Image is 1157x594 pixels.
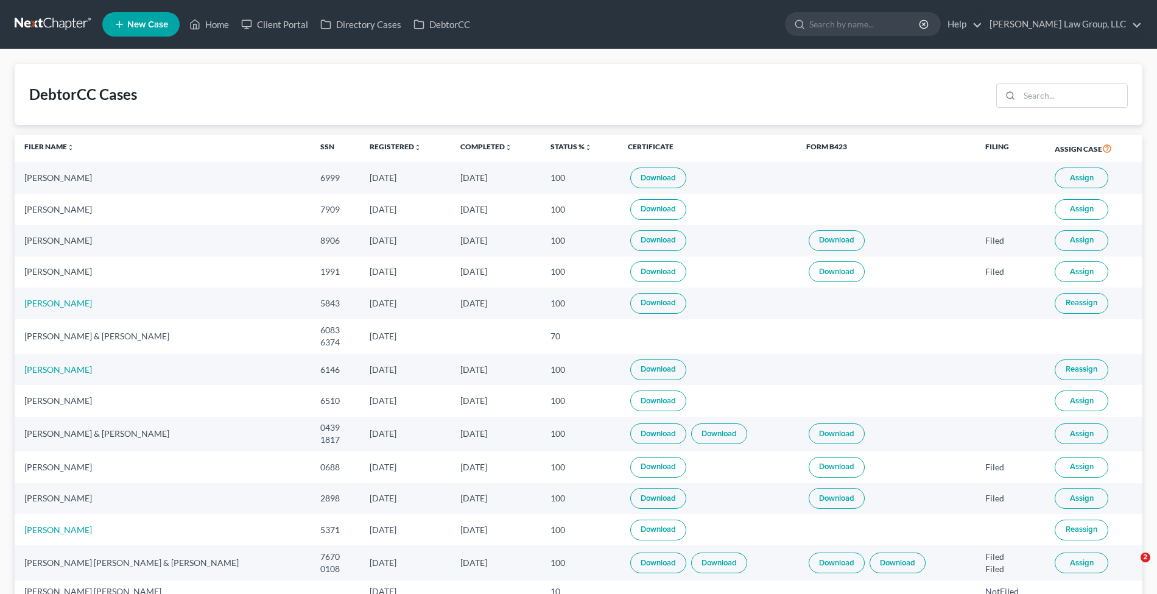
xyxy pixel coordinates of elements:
div: [PERSON_NAME] & [PERSON_NAME] [24,428,301,440]
td: [DATE] [360,194,450,225]
td: [DATE] [451,451,541,483]
a: Download [809,230,865,251]
span: Reassign [1066,525,1097,534]
a: Download [630,457,686,478]
div: 5843 [320,297,350,309]
div: 5371 [320,524,350,536]
button: Assign [1055,230,1108,251]
a: Download [630,520,686,540]
td: [DATE] [360,319,450,354]
a: Download [809,488,865,509]
td: [DATE] [451,514,541,545]
input: Search by name... [809,13,921,35]
th: Form B423 [797,135,976,163]
iframe: Intercom live chat [1116,553,1145,582]
td: [DATE] [360,288,450,319]
th: Assign Case [1045,135,1142,163]
span: Reassign [1066,364,1097,374]
div: 2898 [320,492,350,504]
i: unfold_more [505,144,512,151]
div: [PERSON_NAME] & [PERSON_NAME] [24,330,301,342]
button: Assign [1055,391,1108,411]
a: Completedunfold_more [460,142,512,151]
a: [PERSON_NAME] [24,364,92,375]
button: Assign [1055,457,1108,478]
td: [DATE] [451,354,541,385]
td: [DATE] [451,288,541,319]
button: Reassign [1055,359,1108,380]
button: Assign [1055,553,1108,573]
a: Status %unfold_more [550,142,592,151]
button: Reassign [1055,520,1108,540]
a: Download [630,293,686,314]
a: Download [630,553,686,573]
td: 100 [541,514,618,545]
td: 100 [541,451,618,483]
div: [PERSON_NAME] [24,461,301,473]
span: Assign [1070,235,1094,245]
div: 6999 [320,172,350,184]
a: Download [809,457,865,478]
a: Help [941,13,982,35]
td: 100 [541,225,618,256]
td: 100 [541,354,618,385]
a: Download [630,391,686,411]
div: 6510 [320,395,350,407]
a: Home [183,13,235,35]
div: [PERSON_NAME] [24,395,301,407]
span: Assign [1070,204,1094,214]
td: 100 [541,162,618,193]
a: Download [630,168,686,188]
span: Assign [1070,267,1094,277]
th: Filing [976,135,1045,163]
button: Reassign [1055,293,1108,314]
div: [PERSON_NAME] [24,266,301,278]
div: Filed [985,492,1035,504]
td: 100 [541,194,618,225]
a: Download [691,553,747,573]
th: Certificate [618,135,797,163]
td: 100 [541,256,618,288]
td: [DATE] [360,483,450,514]
a: Download [809,261,865,282]
td: [DATE] [360,225,450,256]
a: Download [630,423,686,444]
span: New Case [127,20,168,29]
div: 7670 [320,551,350,563]
td: [DATE] [451,545,541,580]
a: Registeredunfold_more [370,142,421,151]
a: Directory Cases [314,13,407,35]
a: [PERSON_NAME] Law Group, LLC [983,13,1142,35]
td: [DATE] [451,417,541,451]
div: Filed [985,551,1035,563]
a: Download [870,553,926,573]
div: Filed [985,461,1035,473]
td: [DATE] [360,514,450,545]
a: DebtorCC [407,13,476,35]
div: 0108 [320,563,350,575]
a: Download [809,553,865,573]
td: [DATE] [360,417,450,451]
a: Download [630,261,686,282]
a: Download [630,359,686,380]
th: SSN [311,135,360,163]
div: [PERSON_NAME] [24,492,301,504]
button: Assign [1055,168,1108,188]
div: 6146 [320,364,350,376]
span: 2 [1141,553,1150,562]
div: Filed [985,563,1035,575]
div: 0688 [320,461,350,473]
button: Assign [1055,488,1108,509]
td: [DATE] [451,385,541,416]
a: Filer Nameunfold_more [24,142,74,151]
td: [DATE] [360,354,450,385]
div: [PERSON_NAME] [PERSON_NAME] & [PERSON_NAME] [24,557,301,569]
a: Download [809,423,865,444]
td: [DATE] [360,385,450,416]
div: [PERSON_NAME] [24,172,301,184]
span: Assign [1070,493,1094,503]
a: Download [630,230,686,251]
td: [DATE] [451,194,541,225]
button: Assign [1055,199,1108,220]
div: DebtorCC Cases [29,85,137,104]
